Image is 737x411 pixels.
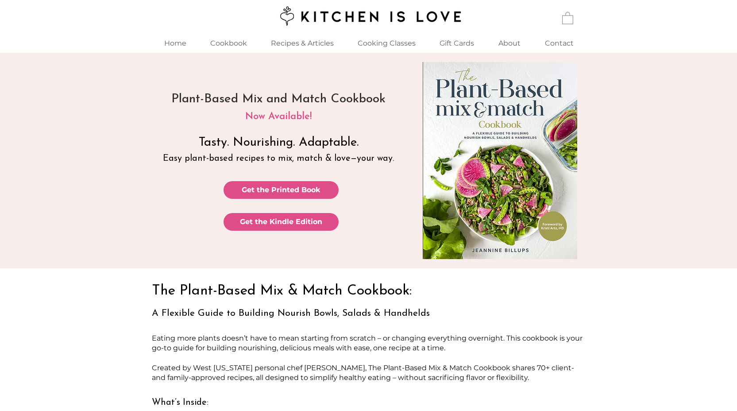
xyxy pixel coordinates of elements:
p: Recipes & Articles [266,34,338,53]
span: Tasty. Nourishing. Adaptable.​ [199,136,359,149]
p: Gift Cards [435,34,478,53]
div: Cooking Classes [346,34,428,53]
a: Cookbook [199,34,259,53]
p: About [494,34,525,53]
span: Eating more plants doesn’t have to mean starting from scratch – or changing everything overnight.... [152,334,583,352]
a: Get the Kindle Edition [224,213,339,231]
span: What’s Inside: [152,398,208,407]
a: Gift Cards [428,34,486,53]
span: Plant-Based Mix and Match Cookbook [171,93,386,105]
p: Home [160,34,191,53]
a: About [486,34,533,53]
a: Home [152,34,199,53]
span: Get the Printed Book [242,185,320,195]
span: The Plant-Based Mix & Match Cookbook: [152,284,412,298]
nav: Site [152,34,586,53]
span: Easy plant-based recipes to mix, match & love—your way. [163,154,394,163]
span: Created by West [US_STATE] personal chef [PERSON_NAME], The Plant-Based Mix & Match Cookbook shar... [152,364,574,382]
span: Now Available! [245,112,312,122]
a: Recipes & Articles [259,34,346,53]
span: Get the Kindle Edition [240,217,322,227]
img: plant-based-mix-match-cookbook-cover-web.jpg [423,62,577,259]
p: Contact [540,34,578,53]
p: Cookbook [206,34,251,53]
span: A Flexible Guide to Building Nourish Bowls, Salads & Handhelds [152,309,430,318]
a: Contact [533,34,586,53]
a: Get the Printed Book [224,181,339,199]
p: Cooking Classes [353,34,420,53]
img: Kitchen is Love logo [274,5,463,27]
